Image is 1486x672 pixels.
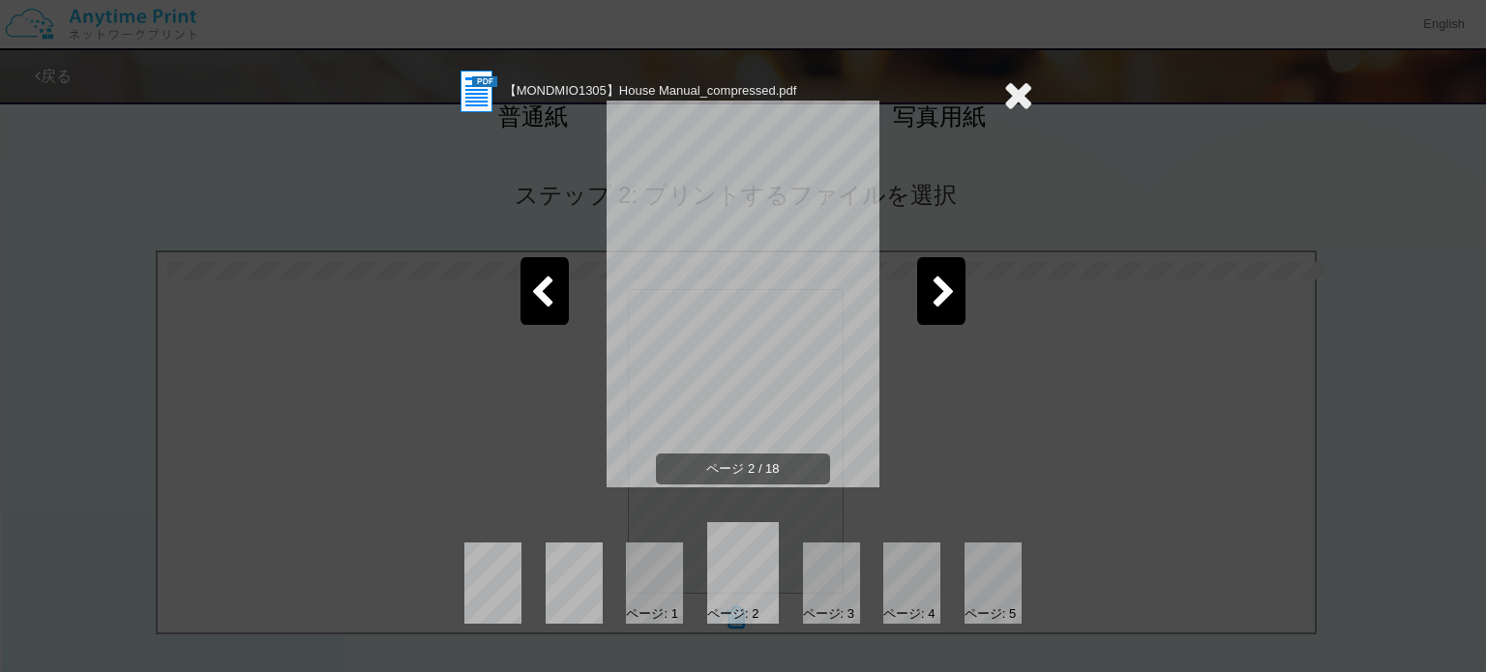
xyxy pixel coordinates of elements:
span: 【MONDMIO1305】House Manual_compressed.pdf [504,83,797,98]
div: ページ: 2 [707,605,758,624]
div: ページ: 4 [883,605,935,624]
div: ページ: 1 [626,605,677,624]
span: ページ 2 / 18 [656,453,830,485]
div: ページ: 5 [965,605,1016,624]
div: ページ: 3 [803,605,854,624]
